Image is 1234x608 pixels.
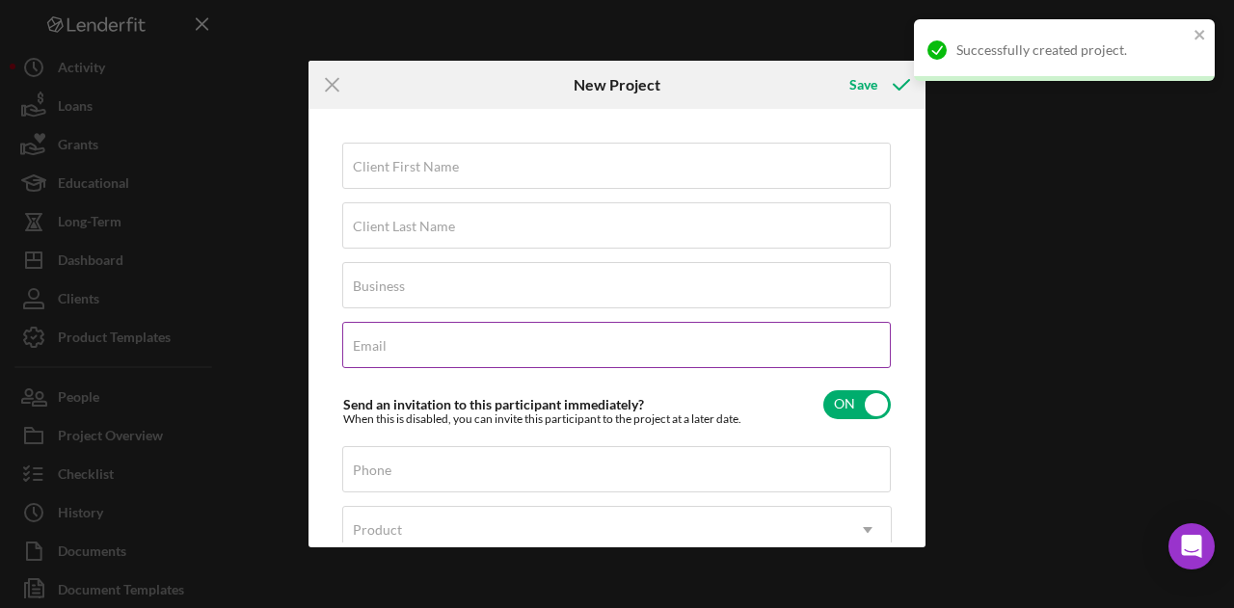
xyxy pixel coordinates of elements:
[353,522,402,538] div: Product
[353,278,405,294] label: Business
[956,42,1188,58] div: Successfully created project.
[353,463,391,478] label: Phone
[849,66,877,104] div: Save
[1194,27,1207,45] button: close
[574,76,660,93] h6: New Project
[1168,523,1215,569] div: Open Intercom Messenger
[353,338,387,354] label: Email
[343,396,644,412] label: Send an invitation to this participant immediately?
[830,66,925,104] button: Save
[353,219,455,234] label: Client Last Name
[353,159,459,174] label: Client First Name
[343,412,741,426] div: When this is disabled, you can invite this participant to the project at a later date.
